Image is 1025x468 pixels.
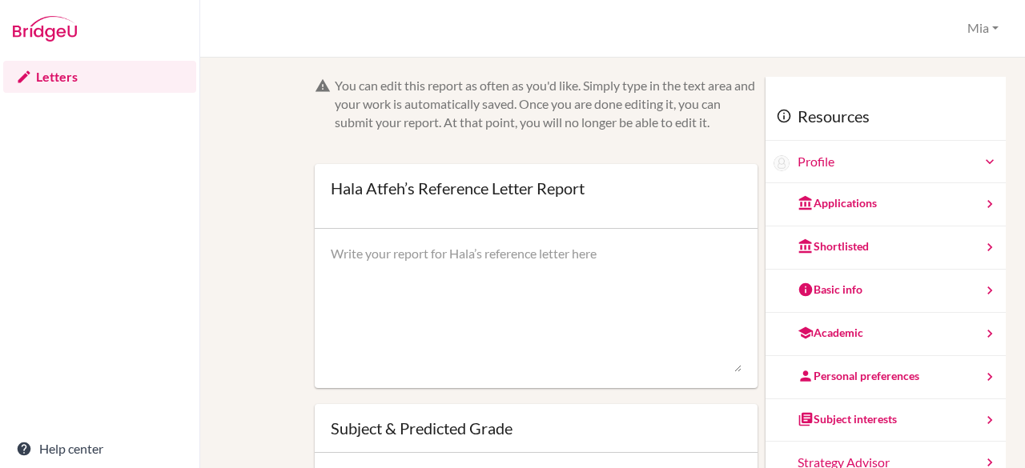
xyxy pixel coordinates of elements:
[3,433,196,465] a: Help center
[766,183,1006,226] a: Applications
[766,356,1006,399] a: Personal preferences
[798,195,877,211] div: Applications
[13,16,77,42] img: Bridge-U
[766,270,1006,313] a: Basic info
[331,180,585,196] div: Hala Atfeh’s Reference Letter Report
[798,282,862,298] div: Basic info
[331,420,742,436] div: Subject & Predicted Grade
[798,325,863,341] div: Academic
[798,238,869,254] div: Shortlisted
[766,313,1006,356] a: Academic
[766,93,1006,141] div: Resources
[798,368,919,384] div: Personal preferences
[798,411,897,427] div: Subject interests
[766,226,1006,270] a: Shortlisted
[3,61,196,93] a: Letters
[774,155,790,171] img: Hala Atfeh
[335,77,758,132] div: You can edit this report as often as you'd like. Simply type in the text area and your work is au...
[798,153,998,171] a: Profile
[960,14,1006,43] button: Mia
[766,399,1006,442] a: Subject interests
